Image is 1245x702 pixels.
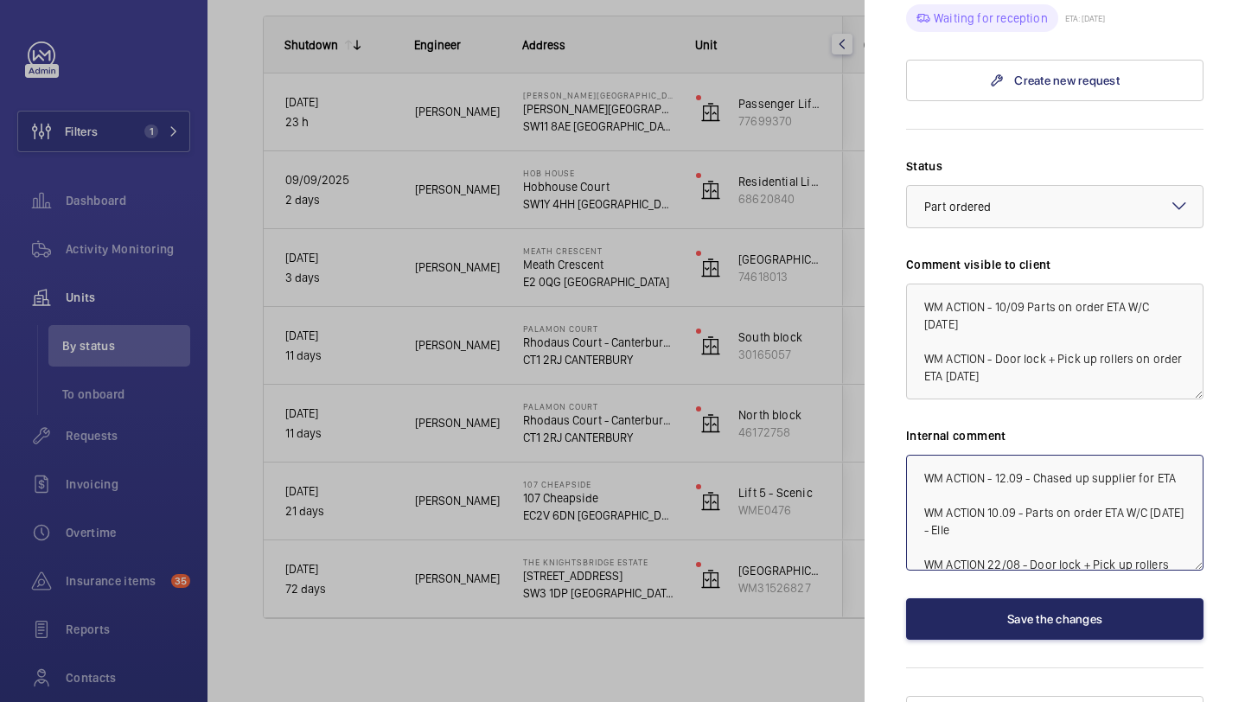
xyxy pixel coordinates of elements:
[934,10,1048,27] p: Waiting for reception
[906,598,1203,640] button: Save the changes
[906,256,1203,273] label: Comment visible to client
[924,200,992,214] span: Part ordered
[1058,13,1105,23] p: ETA: [DATE]
[906,157,1203,175] label: Status
[906,427,1203,444] label: Internal comment
[906,60,1203,101] a: Create new request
